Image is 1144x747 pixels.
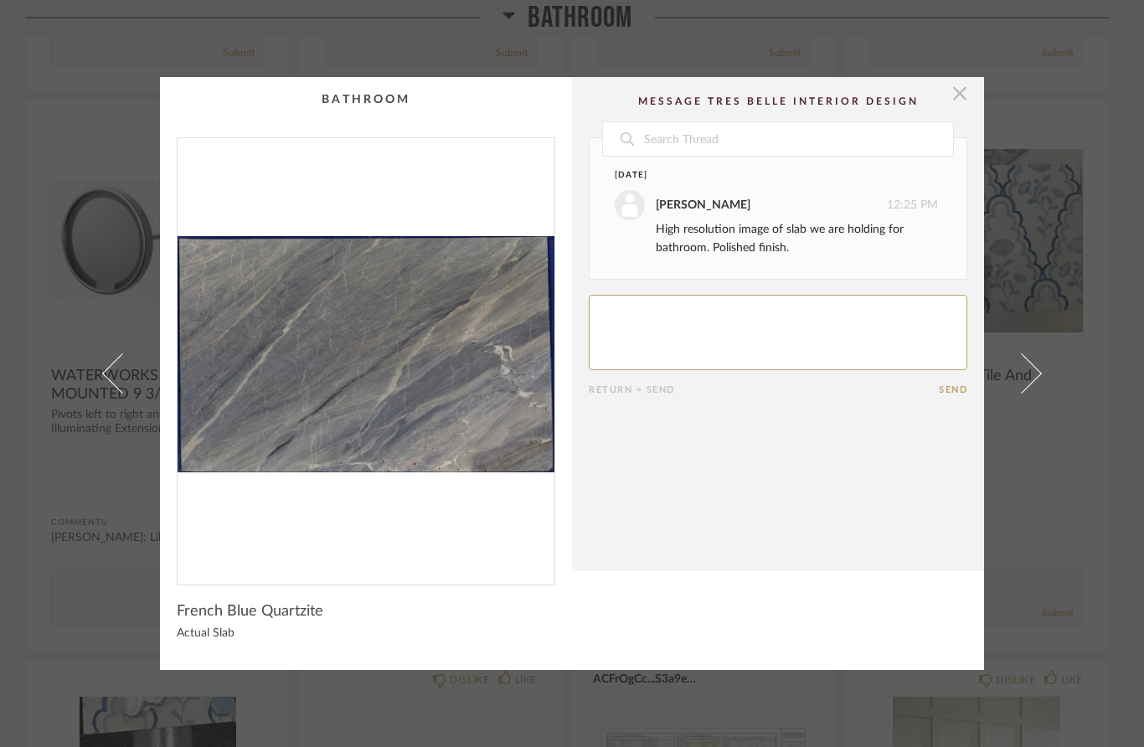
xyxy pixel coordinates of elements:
span: French Blue Quartzite [177,602,323,621]
button: Close [943,77,977,111]
div: Actual Slab [177,627,555,641]
div: 0 [178,138,554,571]
div: 12:25 PM [615,190,938,220]
input: Search Thread [642,122,953,156]
img: 48ad35d0-695d-4179-a278-541fad36eefe_1000x1000.jpg [178,138,554,571]
div: High resolution image of slab we are holding for bathroom. Polished finish. [656,220,938,257]
div: Return = Send [589,384,939,395]
button: Send [939,384,967,395]
div: [PERSON_NAME] [656,196,750,214]
div: [DATE] [615,169,907,182]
